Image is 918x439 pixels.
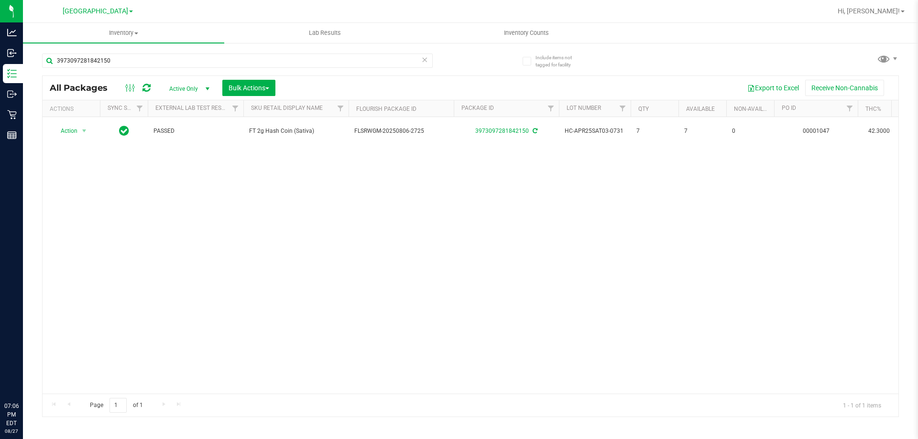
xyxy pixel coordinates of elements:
[50,106,96,112] div: Actions
[782,105,796,111] a: PO ID
[333,100,349,117] a: Filter
[52,124,78,138] span: Action
[842,100,858,117] a: Filter
[224,23,426,43] a: Lab Results
[7,89,17,99] inline-svg: Outbound
[132,100,148,117] a: Filter
[296,29,354,37] span: Lab Results
[426,23,627,43] a: Inventory Counts
[686,106,715,112] a: Available
[356,106,416,112] a: Flourish Package ID
[615,100,631,117] a: Filter
[228,100,243,117] a: Filter
[732,127,768,136] span: 0
[421,54,428,66] span: Clear
[155,105,230,111] a: External Lab Test Result
[109,398,127,413] input: 1
[7,48,17,58] inline-svg: Inbound
[865,106,881,112] a: THC%
[10,363,38,391] iframe: Resource center
[4,428,19,435] p: 08/27
[354,127,448,136] span: FLSRWGM-20250806-2725
[251,105,323,111] a: Sku Retail Display Name
[638,106,649,112] a: Qty
[4,402,19,428] p: 07:06 PM EDT
[684,127,721,136] span: 7
[23,23,224,43] a: Inventory
[565,127,625,136] span: HC-APR25SAT03-0731
[803,128,830,134] a: 00001047
[863,124,895,138] span: 42.3000
[636,127,673,136] span: 7
[7,110,17,119] inline-svg: Retail
[119,124,129,138] span: In Sync
[42,54,433,68] input: Search Package ID, Item Name, SKU, Lot or Part Number...
[153,127,238,136] span: PASSED
[23,29,224,37] span: Inventory
[475,128,529,134] a: 3973097281842150
[78,124,90,138] span: select
[461,105,494,111] a: Package ID
[835,398,889,412] span: 1 - 1 of 1 items
[50,83,117,93] span: All Packages
[535,54,583,68] span: Include items not tagged for facility
[108,105,144,111] a: Sync Status
[229,84,269,92] span: Bulk Actions
[249,127,343,136] span: FT 2g Hash Coin (Sativa)
[7,130,17,140] inline-svg: Reports
[7,69,17,78] inline-svg: Inventory
[82,398,151,413] span: Page of 1
[543,100,559,117] a: Filter
[805,80,884,96] button: Receive Non-Cannabis
[531,128,537,134] span: Sync from Compliance System
[491,29,562,37] span: Inventory Counts
[838,7,900,15] span: Hi, [PERSON_NAME]!
[741,80,805,96] button: Export to Excel
[567,105,601,111] a: Lot Number
[734,106,776,112] a: Non-Available
[222,80,275,96] button: Bulk Actions
[63,7,128,15] span: [GEOGRAPHIC_DATA]
[7,28,17,37] inline-svg: Analytics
